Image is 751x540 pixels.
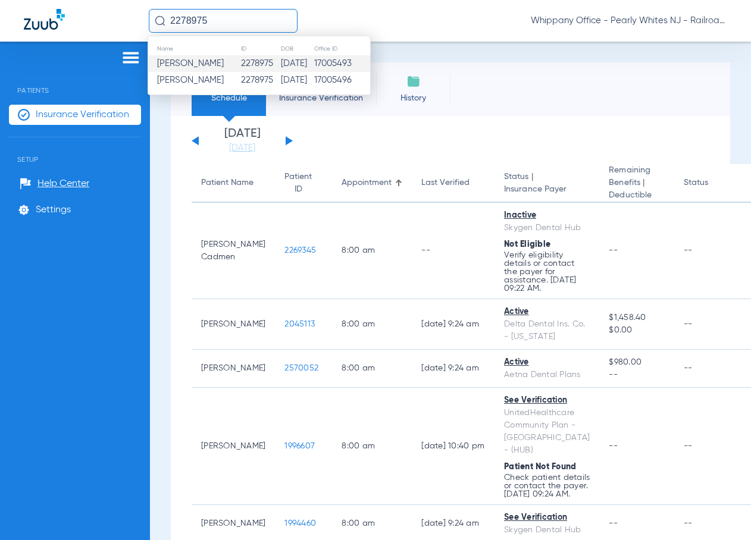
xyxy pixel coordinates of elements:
[504,318,590,343] div: Delta Dental Ins. Co. - [US_STATE]
[495,164,599,203] th: Status |
[504,369,590,381] div: Aetna Dental Plans
[284,442,315,450] span: 1996607
[314,55,370,72] td: 17005493
[421,177,470,189] div: Last Verified
[284,320,315,328] span: 2045113
[609,369,665,381] span: --
[201,177,254,189] div: Patient Name
[284,171,312,196] div: Patient ID
[342,177,402,189] div: Appointment
[531,15,727,27] span: Whippany Office - Pearly Whites NJ - Railroad Plaza Dental Associates LLC - Whippany General
[504,183,590,196] span: Insurance Payer
[155,15,165,26] img: Search Icon
[504,251,590,293] p: Verify eligibility details or contact the payer for assistance. [DATE] 09:22 AM.
[504,306,590,318] div: Active
[504,463,576,471] span: Patient Not Found
[609,312,665,324] span: $1,458.40
[284,171,323,196] div: Patient ID
[504,407,590,457] div: UnitedHealthcare Community Plan - [GEOGRAPHIC_DATA] - (HUB)
[609,246,618,255] span: --
[240,72,281,89] td: 2278975
[342,177,392,189] div: Appointment
[24,9,65,30] img: Zuub Logo
[37,178,89,190] span: Help Center
[149,9,298,33] input: Search for patients
[332,203,412,299] td: 8:00 AM
[240,42,281,55] th: ID
[9,137,141,164] span: Setup
[412,388,495,505] td: [DATE] 10:40 PM
[280,55,314,72] td: [DATE]
[406,74,421,89] img: History
[691,483,751,540] iframe: Chat Widget
[201,92,257,104] span: Schedule
[504,240,550,249] span: Not Eligible
[314,42,370,55] th: Office ID
[192,350,275,388] td: [PERSON_NAME]
[280,42,314,55] th: DOB
[599,164,674,203] th: Remaining Benefits |
[280,72,314,89] td: [DATE]
[609,519,618,528] span: --
[609,189,665,202] span: Deductible
[36,204,71,216] span: Settings
[201,177,265,189] div: Patient Name
[157,59,224,68] span: [PERSON_NAME]
[504,511,590,524] div: See Verification
[36,109,129,121] span: Insurance Verification
[157,76,224,84] span: [PERSON_NAME]
[385,92,442,104] span: History
[20,178,89,190] a: Help Center
[148,42,240,55] th: Name
[192,299,275,350] td: [PERSON_NAME]
[9,68,141,95] span: Patients
[412,203,495,299] td: --
[206,128,278,154] li: [DATE]
[284,364,318,372] span: 2570052
[421,177,485,189] div: Last Verified
[504,356,590,369] div: Active
[609,356,665,369] span: $980.00
[332,350,412,388] td: 8:00 AM
[609,324,665,337] span: $0.00
[240,55,281,72] td: 2278975
[609,442,618,450] span: --
[412,350,495,388] td: [DATE] 9:24 AM
[275,92,367,104] span: Insurance Verification
[206,142,278,154] a: [DATE]
[192,203,275,299] td: [PERSON_NAME] Cadmen
[504,394,590,407] div: See Verification
[284,246,316,255] span: 2269345
[121,51,140,65] img: hamburger-icon
[192,388,275,505] td: [PERSON_NAME]
[332,388,412,505] td: 8:00 AM
[314,72,370,89] td: 17005496
[504,209,590,222] div: Inactive
[504,222,590,234] div: Skygen Dental Hub
[504,473,590,498] p: Check patient details or contact the payer. [DATE] 09:24 AM.
[412,299,495,350] td: [DATE] 9:24 AM
[284,519,316,528] span: 1994460
[504,524,590,536] div: Skygen Dental Hub
[332,299,412,350] td: 8:00 AM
